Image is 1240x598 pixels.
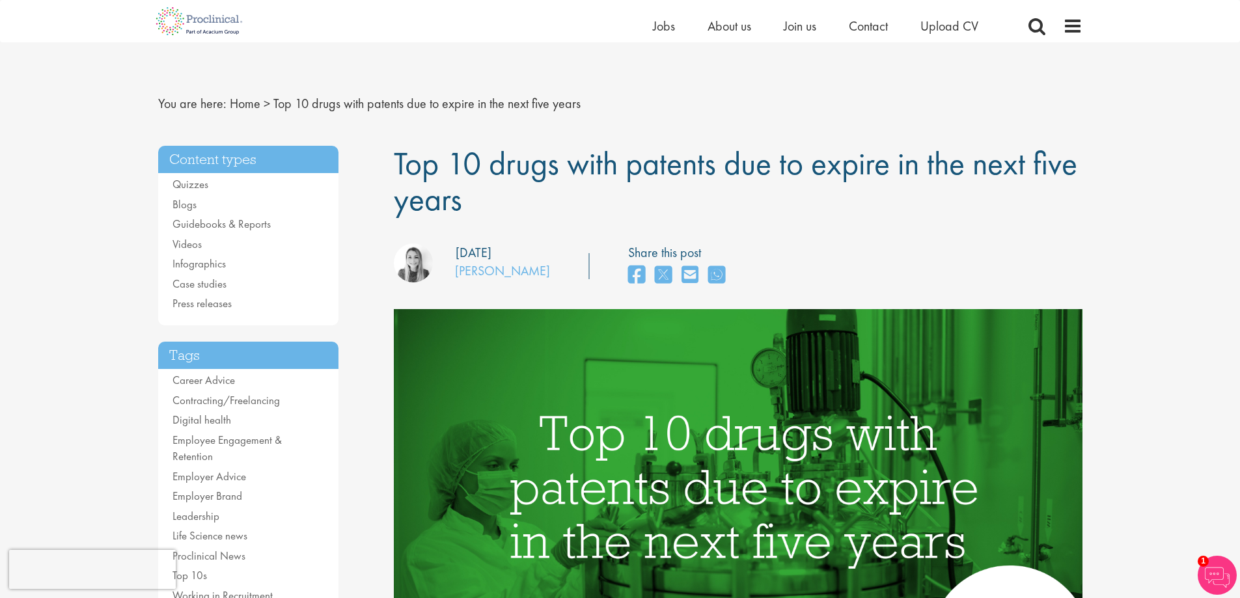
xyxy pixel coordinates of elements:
a: breadcrumb link [230,95,260,112]
a: Contracting/Freelancing [172,393,280,407]
img: Chatbot [1198,556,1237,595]
a: Upload CV [920,18,978,34]
a: Guidebooks & Reports [172,217,271,231]
a: Digital health [172,413,231,427]
a: share on whats app [708,262,725,290]
a: Employer Advice [172,469,246,483]
a: Employee Engagement & Retention [172,433,282,464]
span: 1 [1198,556,1209,567]
a: Top 10s [172,568,207,582]
iframe: reCAPTCHA [9,550,176,589]
a: Proclinical News [172,549,245,563]
label: Share this post [628,243,732,262]
div: [DATE] [456,243,491,262]
a: Leadership [172,509,219,523]
span: You are here: [158,95,227,112]
img: Hannah Burke [394,243,433,282]
a: About us [708,18,751,34]
a: [PERSON_NAME] [455,262,550,279]
a: Quizzes [172,177,208,191]
a: Press releases [172,296,232,310]
a: Jobs [653,18,675,34]
a: share on twitter [655,262,672,290]
a: Videos [172,237,202,251]
h3: Content types [158,146,339,174]
a: Blogs [172,197,197,211]
a: Employer Brand [172,489,242,503]
span: Top 10 drugs with patents due to expire in the next five years [273,95,581,112]
span: > [264,95,270,112]
a: Infographics [172,256,226,271]
a: Career Advice [172,373,235,387]
h3: Tags [158,342,339,370]
a: share on email [682,262,698,290]
a: Case studies [172,277,227,291]
span: Top 10 drugs with patents due to expire in the next five years [394,143,1077,220]
a: share on facebook [628,262,645,290]
a: Life Science news [172,528,247,543]
a: Contact [849,18,888,34]
a: Join us [784,18,816,34]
